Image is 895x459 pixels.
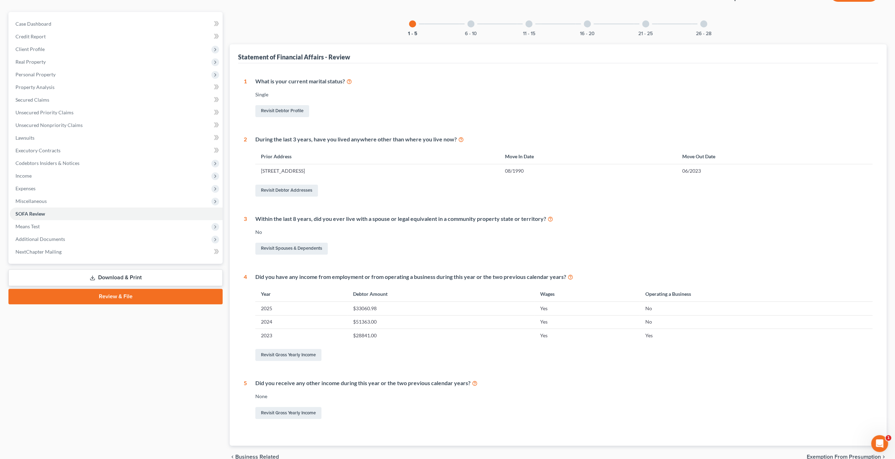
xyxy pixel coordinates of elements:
[255,229,872,236] div: No
[15,21,51,27] span: Case Dashboard
[10,81,223,94] a: Property Analysis
[15,122,83,128] span: Unsecured Nonpriority Claims
[255,149,499,164] th: Prior Address
[15,211,45,217] span: SOFA Review
[639,315,872,329] td: No
[15,249,62,255] span: NextChapter Mailing
[15,185,36,191] span: Expenses
[10,246,223,258] a: NextChapter Mailing
[580,31,595,36] button: 16 - 20
[15,198,47,204] span: Miscellaneous
[255,185,318,197] a: Revisit Debtor Addresses
[696,31,711,36] button: 26 - 28
[255,273,872,281] div: Did you have any income from employment or from operating a business during this year or the two ...
[871,435,888,452] iframe: Intercom live chat
[255,315,347,329] td: 2024
[408,31,417,36] button: 1 - 5
[347,329,535,342] td: $28841.00
[15,223,40,229] span: Means Test
[499,149,677,164] th: Move In Date
[15,33,46,39] span: Credit Report
[465,31,477,36] button: 6 - 10
[499,164,677,178] td: 08/1990
[255,302,347,315] td: 2025
[10,208,223,220] a: SOFA Review
[347,315,535,329] td: $51363.00
[244,77,247,119] div: 1
[255,349,321,361] a: Revisit Gross Yearly Income
[255,135,872,144] div: During the last 3 years, have you lived anywhere other than where you live now?
[255,164,499,178] td: [STREET_ADDRESS]
[677,149,872,164] th: Move Out Date
[639,329,872,342] td: Yes
[15,109,73,115] span: Unsecured Priority Claims
[677,164,872,178] td: 06/2023
[255,243,328,255] a: Revisit Spouses & Dependents
[535,315,640,329] td: Yes
[10,30,223,43] a: Credit Report
[15,135,34,141] span: Lawsuits
[15,84,55,90] span: Property Analysis
[255,105,309,117] a: Revisit Debtor Profile
[347,286,535,301] th: Debtor Amount
[255,407,321,419] a: Revisit Gross Yearly Income
[15,236,65,242] span: Additional Documents
[244,215,247,256] div: 3
[244,273,247,363] div: 4
[10,94,223,106] a: Secured Claims
[15,71,56,77] span: Personal Property
[10,144,223,157] a: Executory Contracts
[255,91,872,98] div: Single
[8,289,223,304] a: Review & File
[10,119,223,132] a: Unsecured Nonpriority Claims
[523,31,535,36] button: 11 - 15
[535,302,640,315] td: Yes
[255,77,872,85] div: What is your current marital status?
[639,286,872,301] th: Operating a Business
[15,59,46,65] span: Real Property
[347,302,535,315] td: $33060.98
[535,329,640,342] td: Yes
[15,147,60,153] span: Executory Contracts
[244,135,247,198] div: 2
[638,31,653,36] button: 21 - 25
[255,329,347,342] td: 2023
[238,53,350,61] div: Statement of Financial Affairs - Review
[639,302,872,315] td: No
[255,393,872,400] div: None
[10,18,223,30] a: Case Dashboard
[10,106,223,119] a: Unsecured Priority Claims
[255,286,347,301] th: Year
[886,435,891,441] span: 1
[15,160,79,166] span: Codebtors Insiders & Notices
[10,132,223,144] a: Lawsuits
[15,46,45,52] span: Client Profile
[8,269,223,286] a: Download & Print
[255,379,872,387] div: Did you receive any other income during this year or the two previous calendar years?
[535,286,640,301] th: Wages
[244,379,247,420] div: 5
[15,97,49,103] span: Secured Claims
[15,173,32,179] span: Income
[255,215,872,223] div: Within the last 8 years, did you ever live with a spouse or legal equivalent in a community prope...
